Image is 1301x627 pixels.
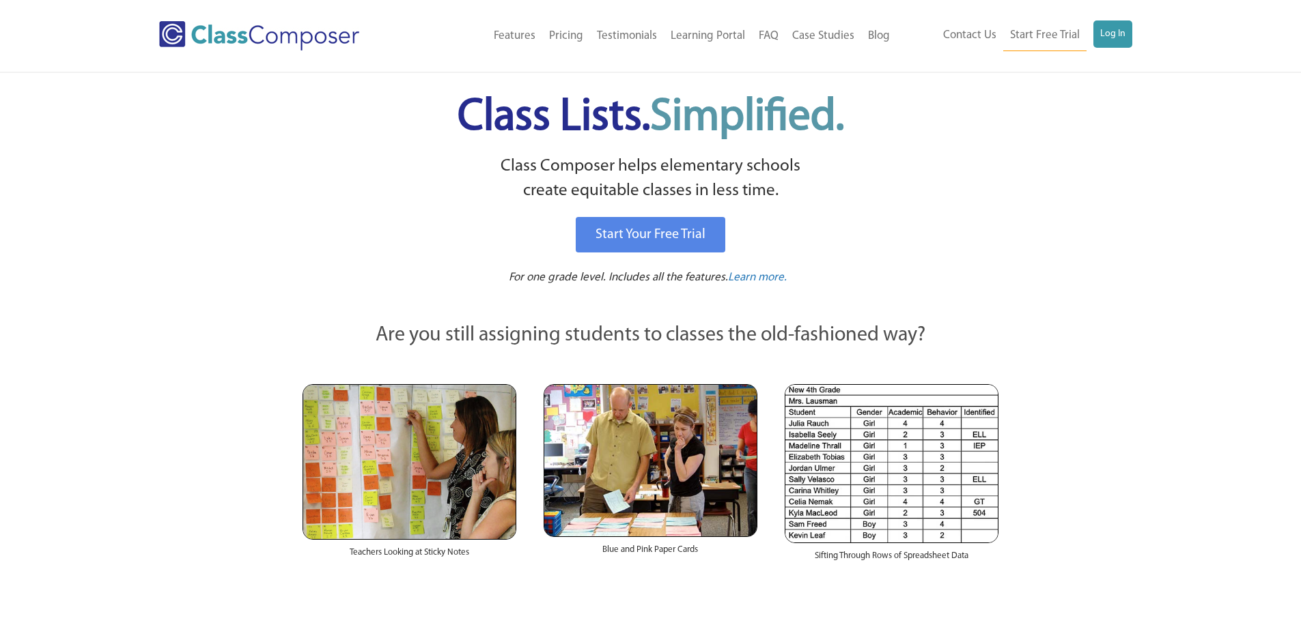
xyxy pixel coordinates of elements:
a: Start Your Free Trial [576,217,725,252]
a: Learn more. [728,269,787,287]
span: Learn more. [728,272,787,283]
a: Case Studies [785,21,861,51]
a: Learning Portal [664,21,752,51]
img: Teachers Looking at Sticky Notes [303,384,516,540]
nav: Header Menu [897,20,1132,51]
nav: Header Menu [415,21,897,51]
div: Sifting Through Rows of Spreadsheet Data [785,543,998,576]
a: Blog [861,21,897,51]
p: Class Composer helps elementary schools create equitable classes in less time. [300,154,1001,204]
span: For one grade level. Includes all the features. [509,272,728,283]
p: Are you still assigning students to classes the old-fashioned way? [303,321,999,351]
a: Testimonials [590,21,664,51]
img: Spreadsheets [785,384,998,543]
a: Start Free Trial [1003,20,1087,51]
a: Features [487,21,542,51]
div: Blue and Pink Paper Cards [544,537,757,570]
a: Pricing [542,21,590,51]
img: Blue and Pink Paper Cards [544,384,757,536]
a: FAQ [752,21,785,51]
span: Simplified. [650,96,844,140]
a: Contact Us [936,20,1003,50]
span: Start Your Free Trial [596,228,705,242]
a: Log In [1093,20,1132,48]
div: Teachers Looking at Sticky Notes [303,540,516,572]
img: Class Composer [159,21,359,50]
span: Class Lists. [458,96,844,140]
